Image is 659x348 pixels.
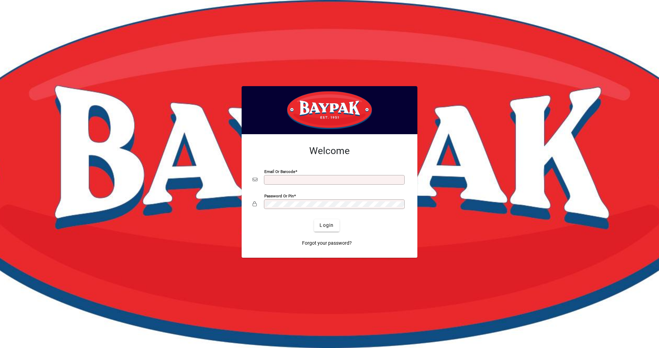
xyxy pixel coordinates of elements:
[320,222,334,229] span: Login
[253,145,406,157] h2: Welcome
[299,237,355,250] a: Forgot your password?
[264,169,295,174] mat-label: Email or Barcode
[314,219,339,232] button: Login
[302,240,352,247] span: Forgot your password?
[264,193,294,198] mat-label: Password or Pin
